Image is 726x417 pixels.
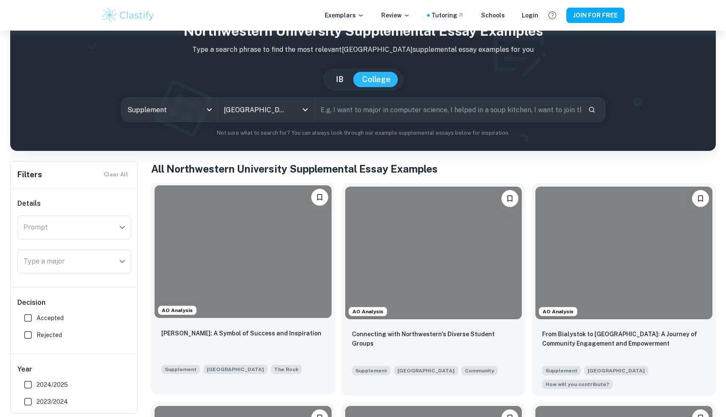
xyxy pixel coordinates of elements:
span: How will you contribute? [546,380,609,388]
p: From Bialystok to Northwestern: A Journey of Community Engagement and Empowerment [542,329,706,348]
a: AO AnalysisPlease log in to bookmark exemplarsConnecting with Northwestern's Diverse Student Grou... [342,183,526,396]
span: Community and belonging matter at Northwestern. Tell us about one or more communities, networks, ... [461,365,498,375]
span: AO Analysis [158,306,196,314]
button: Please log in to bookmark exemplars [311,189,328,206]
a: AO AnalysisPlease log in to bookmark exemplarsFrom Bialystok to Northwestern: A Journey of Commun... [532,183,716,396]
a: Login [522,11,538,20]
span: The Rock [274,366,298,373]
span: Community [465,367,494,374]
img: Clastify logo [101,7,155,24]
p: Not sure what to search for? You can always look through our example supplemental essays below fo... [17,129,709,137]
span: 2024/2025 [37,380,68,389]
span: Rejected [37,330,62,340]
span: AO Analysis [349,308,387,315]
h6: Filters [17,169,42,181]
a: Schools [481,11,505,20]
a: AO AnalysisPlease log in to bookmark exemplarsReese Witherspoon: A Symbol of Success and Inspirat... [151,183,335,396]
h6: Details [17,199,131,209]
a: Tutoring [431,11,464,20]
span: 2023/2024 [37,397,68,406]
button: Open [116,255,128,267]
span: [GEOGRAPHIC_DATA] [394,366,458,375]
button: JOIN FOR FREE [566,8,625,23]
div: Supplement [121,98,218,122]
span: [GEOGRAPHIC_DATA] [203,365,267,374]
p: Review [381,11,410,20]
span: Supplement [161,365,200,374]
button: Open [116,221,128,233]
span: Supplement [542,366,581,375]
button: College [354,72,399,87]
p: Connecting with Northwestern's Diverse Student Groups [352,329,515,348]
span: AO Analysis [539,308,577,315]
span: Supplement [352,366,391,375]
input: E.g. I want to major in computer science, I helped in a soup kitchen, I want to join the debate t... [315,98,581,122]
h1: Northwestern University Supplemental Essay Examples [17,21,709,41]
button: Open [299,104,311,116]
span: We want to be sure we’re considering your application in the context of your personal experiences... [542,379,613,389]
p: Type a search phrase to find the most relevant [GEOGRAPHIC_DATA] supplemental essay examples for you [17,45,709,55]
button: Search [585,102,599,117]
button: Please log in to bookmark exemplars [501,190,518,207]
span: Painting “The Rock” is a tradition at Northwestern that invites all forms of expression—students ... [271,364,302,374]
span: [GEOGRAPHIC_DATA] [584,366,648,375]
h1: All Northwestern University Supplemental Essay Examples [151,161,716,176]
span: Accepted [37,313,64,323]
h6: Decision [17,298,131,308]
p: Reese Witherspoon: A Symbol of Success and Inspiration [161,329,321,338]
p: Exemplars [325,11,364,20]
button: Please log in to bookmark exemplars [692,190,709,207]
h6: Year [17,364,131,374]
button: Help and Feedback [545,8,560,23]
button: IB [327,72,352,87]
